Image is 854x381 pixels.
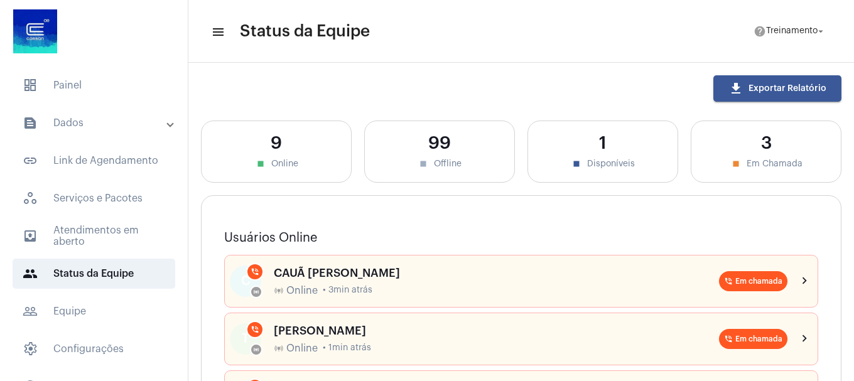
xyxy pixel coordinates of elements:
[8,108,188,138] mat-expansion-panel-header: sidenav iconDados
[541,134,665,153] div: 1
[13,146,175,176] span: Link de Agendamento
[797,274,813,289] mat-icon: chevron_right
[13,183,175,213] span: Serviços e Pacotes
[704,134,828,153] div: 3
[719,271,787,291] mat-chip: Em chamada
[571,158,582,169] mat-icon: stop
[253,289,259,295] mat-icon: online_prediction
[274,325,719,337] div: [PERSON_NAME]
[251,267,259,276] mat-icon: phone_in_talk
[230,323,261,355] div: T
[274,343,284,353] mat-icon: online_prediction
[23,228,38,244] mat-icon: sidenav icon
[23,115,38,131] mat-icon: sidenav icon
[286,343,318,354] span: Online
[377,158,502,169] div: Offline
[23,78,38,93] span: sidenav icon
[240,21,370,41] span: Status da Equipe
[13,334,175,364] span: Configurações
[728,81,743,96] mat-icon: download
[253,346,259,353] mat-icon: online_prediction
[274,286,284,296] mat-icon: online_prediction
[766,27,818,36] span: Treinamento
[797,331,813,346] mat-icon: chevron_right
[418,158,429,169] mat-icon: stop
[704,158,828,169] div: Em Chamada
[23,304,38,319] mat-icon: sidenav icon
[13,259,175,289] span: Status da Equipe
[730,158,742,169] mat-icon: stop
[214,158,338,169] div: Online
[13,221,175,251] span: Atendimentos em aberto
[541,158,665,169] div: Disponíveis
[274,267,719,279] div: CAUÃ [PERSON_NAME]
[754,25,766,38] mat-icon: help
[214,134,338,153] div: 9
[377,134,502,153] div: 99
[23,153,38,168] mat-icon: sidenav icon
[323,343,371,353] span: • 1min atrás
[224,231,818,245] h3: Usuários Online
[815,26,826,37] mat-icon: arrow_drop_down
[211,24,224,40] mat-icon: sidenav icon
[23,191,38,206] span: sidenav icon
[746,19,834,44] button: Treinamento
[10,6,60,56] img: d4669ae0-8c07-2337-4f67-34b0df7f5ae4.jpeg
[724,335,733,343] mat-icon: phone_in_talk
[230,266,261,297] div: C
[724,277,733,286] mat-icon: phone_in_talk
[719,329,787,349] mat-chip: Em chamada
[286,285,318,296] span: Online
[23,115,168,131] mat-panel-title: Dados
[13,296,175,326] span: Equipe
[728,84,826,93] span: Exportar Relatório
[255,158,266,169] mat-icon: stop
[713,75,841,102] button: Exportar Relatório
[323,286,372,295] span: • 3min atrás
[251,325,259,334] mat-icon: phone_in_talk
[23,266,38,281] mat-icon: sidenav icon
[13,70,175,100] span: Painel
[23,341,38,357] span: sidenav icon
